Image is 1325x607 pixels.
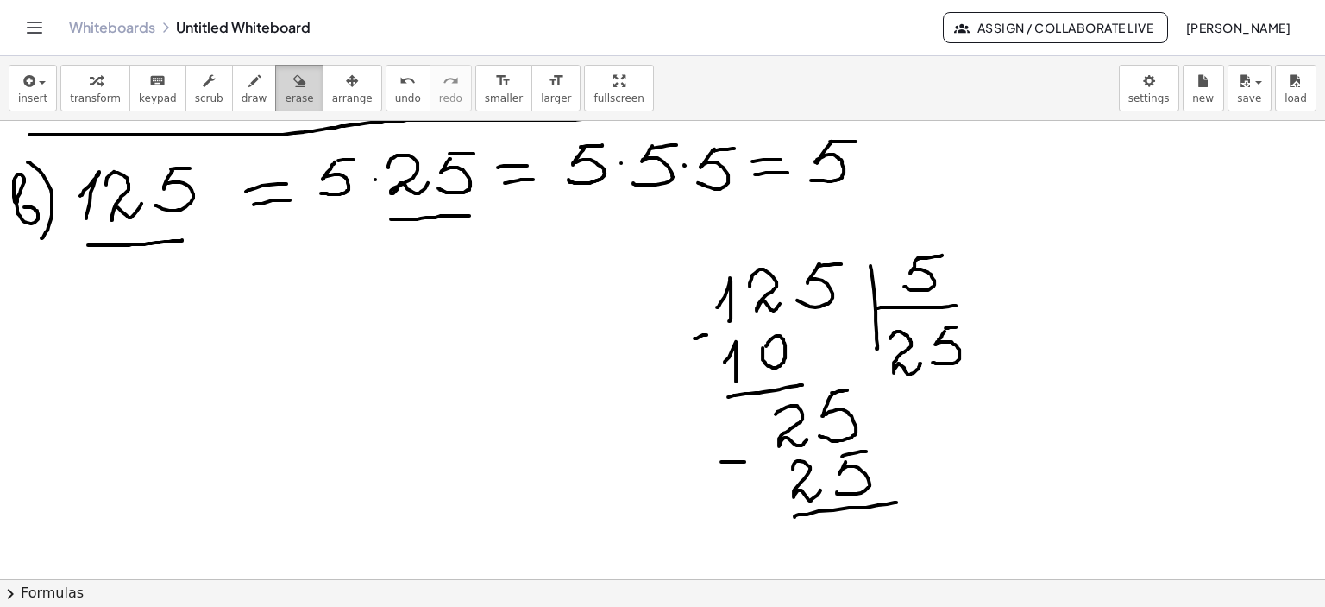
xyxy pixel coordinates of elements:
span: transform [70,92,121,104]
button: settings [1119,65,1179,111]
span: larger [541,92,571,104]
button: format_sizesmaller [475,65,532,111]
button: Assign / Collaborate Live [943,12,1168,43]
span: [PERSON_NAME] [1185,20,1290,35]
span: settings [1128,92,1170,104]
button: erase [275,65,323,111]
button: transform [60,65,130,111]
span: draw [242,92,267,104]
span: load [1284,92,1307,104]
span: save [1237,92,1261,104]
button: Toggle navigation [21,14,48,41]
button: fullscreen [584,65,653,111]
span: smaller [485,92,523,104]
a: Whiteboards [69,19,155,36]
button: new [1183,65,1224,111]
span: erase [285,92,313,104]
button: keyboardkeypad [129,65,186,111]
button: format_sizelarger [531,65,581,111]
span: redo [439,92,462,104]
span: keypad [139,92,177,104]
button: load [1275,65,1316,111]
button: save [1228,65,1272,111]
i: keyboard [149,71,166,92]
span: scrub [195,92,223,104]
button: arrange [323,65,382,111]
button: scrub [185,65,233,111]
button: undoundo [386,65,430,111]
i: redo [443,71,459,92]
button: [PERSON_NAME] [1171,12,1304,43]
i: format_size [548,71,564,92]
i: undo [399,71,416,92]
button: redoredo [430,65,472,111]
span: new [1192,92,1214,104]
span: Assign / Collaborate Live [958,20,1153,35]
i: format_size [495,71,512,92]
span: fullscreen [593,92,644,104]
span: insert [18,92,47,104]
span: undo [395,92,421,104]
button: insert [9,65,57,111]
span: arrange [332,92,373,104]
button: draw [232,65,277,111]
